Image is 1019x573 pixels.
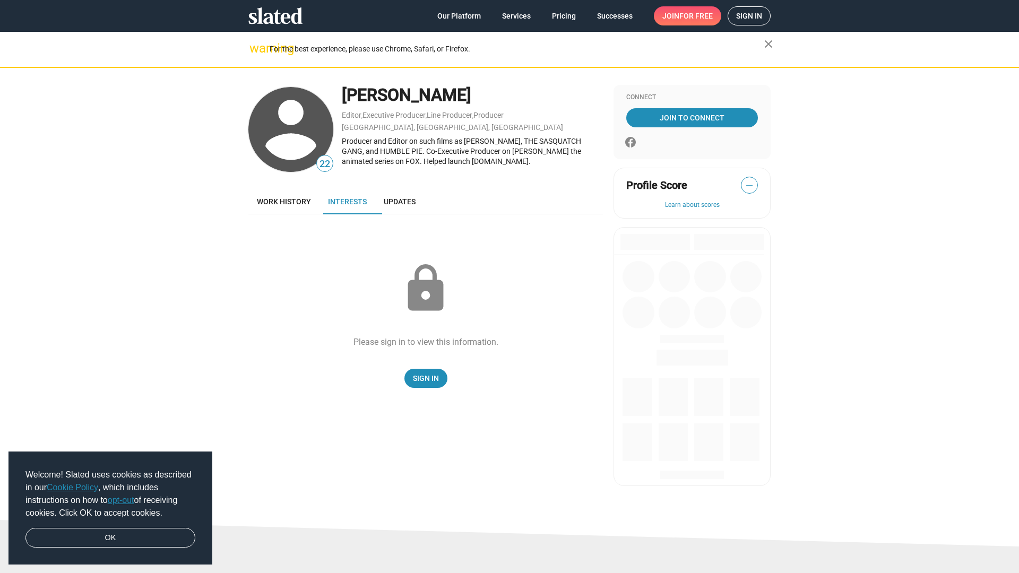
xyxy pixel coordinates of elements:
span: Successes [597,6,633,25]
a: [GEOGRAPHIC_DATA], [GEOGRAPHIC_DATA], [GEOGRAPHIC_DATA] [342,123,563,132]
a: Sign In [404,369,447,388]
div: [PERSON_NAME] [342,84,603,107]
a: Join To Connect [626,108,758,127]
span: Pricing [552,6,576,25]
span: , [361,113,362,119]
a: Interests [319,189,375,214]
a: Joinfor free [654,6,721,25]
mat-icon: close [762,38,775,50]
div: For the best experience, please use Chrome, Safari, or Firefox. [270,42,764,56]
span: Our Platform [437,6,481,25]
span: Updates [384,197,416,206]
div: cookieconsent [8,452,212,565]
a: Cookie Policy [47,483,98,492]
span: , [426,113,427,119]
span: Join [662,6,713,25]
span: Sign in [736,7,762,25]
a: Updates [375,189,424,214]
div: Please sign in to view this information. [353,336,498,348]
mat-icon: warning [249,42,262,55]
span: Sign In [413,369,439,388]
span: Work history [257,197,311,206]
span: Profile Score [626,178,687,193]
a: Work history [248,189,319,214]
span: Interests [328,197,367,206]
span: Welcome! Slated uses cookies as described in our , which includes instructions on how to of recei... [25,468,195,519]
a: Line Producer [427,111,472,119]
span: Join To Connect [628,108,756,127]
a: Sign in [728,6,771,25]
span: , [472,113,473,119]
span: Services [502,6,531,25]
a: Successes [589,6,641,25]
span: 22 [317,157,333,171]
a: Executive Producer [362,111,426,119]
button: Learn about scores [626,201,758,210]
a: Our Platform [429,6,489,25]
span: — [741,179,757,193]
mat-icon: lock [399,262,452,315]
a: Services [494,6,539,25]
div: Connect [626,93,758,102]
a: Producer [473,111,504,119]
div: Producer and Editor on such films as [PERSON_NAME], THE SASQUATCH GANG, and HUMBLE PIE. Co-Execut... [342,136,603,166]
a: Pricing [543,6,584,25]
a: dismiss cookie message [25,528,195,548]
a: Editor [342,111,361,119]
span: for free [679,6,713,25]
a: opt-out [108,496,134,505]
